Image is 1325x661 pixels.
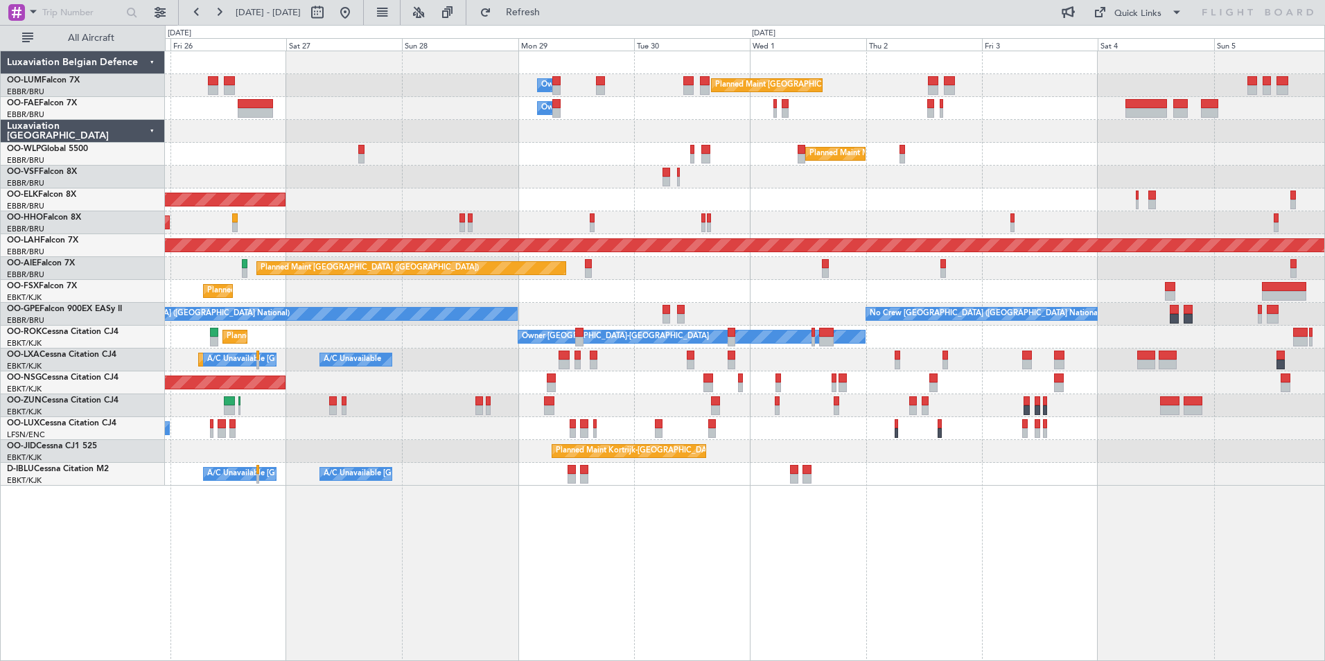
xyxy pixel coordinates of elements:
[7,247,44,257] a: EBBR/BRU
[1098,38,1213,51] div: Sat 4
[715,75,966,96] div: Planned Maint [GEOGRAPHIC_DATA] ([GEOGRAPHIC_DATA] National)
[7,76,80,85] a: OO-LUMFalcon 7X
[7,191,76,199] a: OO-ELKFalcon 8X
[752,28,775,39] div: [DATE]
[522,326,709,347] div: Owner [GEOGRAPHIC_DATA]-[GEOGRAPHIC_DATA]
[1114,7,1161,21] div: Quick Links
[7,305,40,313] span: OO-GPE
[556,441,717,461] div: Planned Maint Kortrijk-[GEOGRAPHIC_DATA]
[58,303,290,324] div: No Crew [GEOGRAPHIC_DATA] ([GEOGRAPHIC_DATA] National)
[7,292,42,303] a: EBKT/KJK
[7,465,34,473] span: D-IBLU
[7,270,44,280] a: EBBR/BRU
[634,38,750,51] div: Tue 30
[7,419,40,428] span: OO-LUX
[7,259,37,267] span: OO-AIE
[7,99,39,107] span: OO-FAE
[809,143,909,164] div: Planned Maint Milan (Linate)
[7,213,43,222] span: OO-HHO
[7,430,45,440] a: LFSN/ENC
[7,384,42,394] a: EBKT/KJK
[866,38,982,51] div: Thu 2
[7,305,122,313] a: OO-GPEFalcon 900EX EASy II
[7,155,44,166] a: EBBR/BRU
[7,351,40,359] span: OO-LXA
[7,236,78,245] a: OO-LAHFalcon 7X
[7,236,40,245] span: OO-LAH
[750,38,866,51] div: Wed 1
[286,38,402,51] div: Sat 27
[7,76,42,85] span: OO-LUM
[7,475,42,486] a: EBKT/KJK
[541,75,635,96] div: Owner Melsbroek Air Base
[7,373,42,382] span: OO-NSG
[7,407,42,417] a: EBKT/KJK
[7,361,42,371] a: EBKT/KJK
[402,38,518,51] div: Sun 28
[7,328,42,336] span: OO-ROK
[324,464,545,484] div: A/C Unavailable [GEOGRAPHIC_DATA]-[GEOGRAPHIC_DATA]
[7,213,81,222] a: OO-HHOFalcon 8X
[870,303,1102,324] div: No Crew [GEOGRAPHIC_DATA] ([GEOGRAPHIC_DATA] National)
[7,201,44,211] a: EBBR/BRU
[7,224,44,234] a: EBBR/BRU
[7,419,116,428] a: OO-LUXCessna Citation CJ4
[7,328,119,336] a: OO-ROKCessna Citation CJ4
[473,1,556,24] button: Refresh
[207,464,465,484] div: A/C Unavailable [GEOGRAPHIC_DATA] ([GEOGRAPHIC_DATA] National)
[7,178,44,188] a: EBBR/BRU
[324,349,381,370] div: A/C Unavailable
[7,168,39,176] span: OO-VSF
[7,442,97,450] a: OO-JIDCessna CJ1 525
[7,396,119,405] a: OO-ZUNCessna Citation CJ4
[227,326,388,347] div: Planned Maint Kortrijk-[GEOGRAPHIC_DATA]
[7,87,44,97] a: EBBR/BRU
[168,28,191,39] div: [DATE]
[7,282,39,290] span: OO-FSX
[36,33,146,43] span: All Aircraft
[1087,1,1189,24] button: Quick Links
[982,38,1098,51] div: Fri 3
[236,6,301,19] span: [DATE] - [DATE]
[7,315,44,326] a: EBBR/BRU
[170,38,286,51] div: Fri 26
[15,27,150,49] button: All Aircraft
[7,373,119,382] a: OO-NSGCessna Citation CJ4
[494,8,552,17] span: Refresh
[7,259,75,267] a: OO-AIEFalcon 7X
[7,465,109,473] a: D-IBLUCessna Citation M2
[7,396,42,405] span: OO-ZUN
[541,98,635,118] div: Owner Melsbroek Air Base
[7,145,88,153] a: OO-WLPGlobal 5500
[7,191,38,199] span: OO-ELK
[7,109,44,120] a: EBBR/BRU
[7,442,36,450] span: OO-JID
[7,452,42,463] a: EBKT/KJK
[7,282,77,290] a: OO-FSXFalcon 7X
[7,351,116,359] a: OO-LXACessna Citation CJ4
[7,168,77,176] a: OO-VSFFalcon 8X
[207,349,465,370] div: A/C Unavailable [GEOGRAPHIC_DATA] ([GEOGRAPHIC_DATA] National)
[261,258,479,279] div: Planned Maint [GEOGRAPHIC_DATA] ([GEOGRAPHIC_DATA])
[207,281,369,301] div: Planned Maint Kortrijk-[GEOGRAPHIC_DATA]
[518,38,634,51] div: Mon 29
[42,2,122,23] input: Trip Number
[7,99,77,107] a: OO-FAEFalcon 7X
[7,145,41,153] span: OO-WLP
[7,338,42,349] a: EBKT/KJK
